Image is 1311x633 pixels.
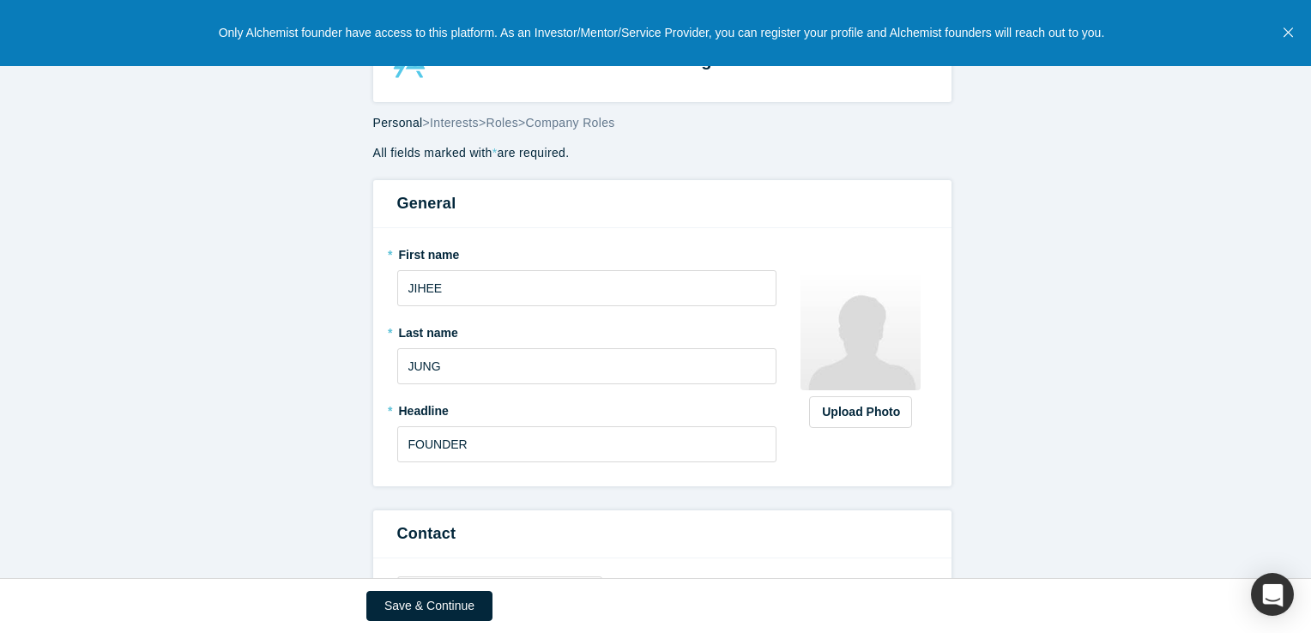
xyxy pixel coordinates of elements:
label: Last name [397,318,777,342]
img: Profile user default [800,270,921,390]
h3: General [397,192,927,215]
p: Only Alchemist founder have access to this platform. As an Investor/Mentor/Service Provider, you ... [219,24,1105,42]
label: First name [397,240,777,264]
p: All fields marked with are required. [373,144,952,162]
span: Roles [486,116,518,130]
input: Partner, CEO [397,426,777,462]
span: Personal [373,116,423,130]
label: Headline [397,396,777,420]
span: Interests [430,116,479,130]
button: Save & Continue [366,591,492,621]
span: Company Roles [526,116,615,130]
div: Upload Photo [822,403,899,421]
div: > > > [373,114,952,132]
h3: Contact [397,522,927,546]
